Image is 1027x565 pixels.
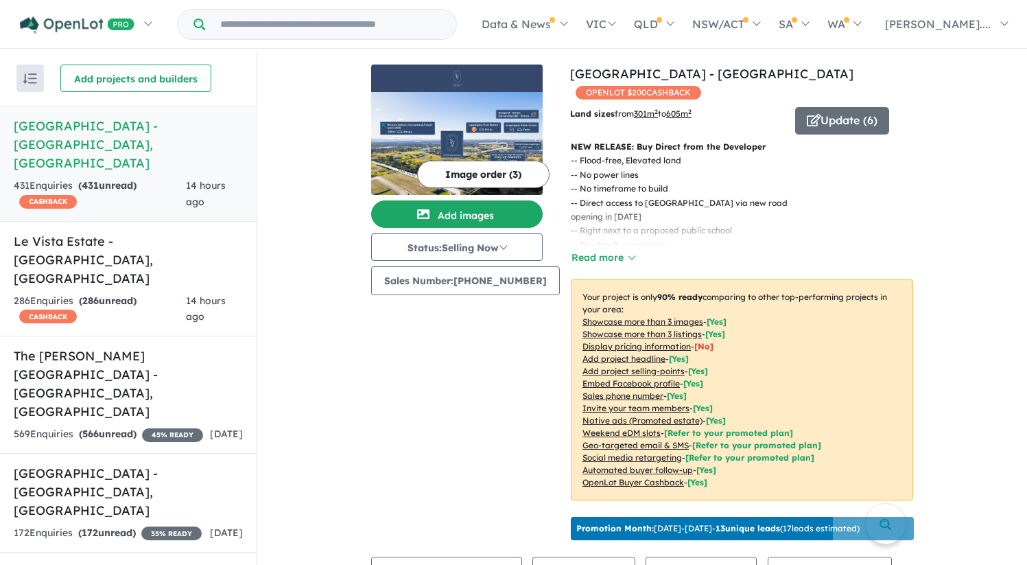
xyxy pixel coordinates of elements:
span: CASHBACK [19,195,77,209]
p: - - Right next to a proposed public school [571,224,924,238]
b: Land sizes [570,108,615,119]
u: Showcase more than 3 listings [582,329,702,339]
strong: ( unread) [79,295,137,307]
b: 13 unique leads [716,523,780,533]
u: 301 m [634,108,658,119]
h5: [GEOGRAPHIC_DATA] - [GEOGRAPHIC_DATA] , [GEOGRAPHIC_DATA] [14,464,243,520]
span: [ No ] [694,341,713,351]
button: Status:Selling Now [371,233,543,261]
p: - - No power lines [571,168,924,182]
span: [Refer to your promoted plan] [692,440,821,450]
u: Geo-targeted email & SMS [582,440,689,450]
span: 286 [82,295,99,307]
span: [Yes] [687,477,707,487]
span: 566 [82,428,99,440]
span: [PERSON_NAME].... [885,17,991,31]
button: Add images [371,200,543,228]
span: [ Yes ] [688,366,708,376]
span: [Refer to your promoted plan] [664,428,793,438]
u: Embed Facebook profile [582,378,680,389]
span: [ Yes ] [683,378,703,389]
div: 431 Enquir ies [14,178,186,211]
u: Add project headline [582,354,665,364]
a: Leppington Square Estate - Leppington LogoLeppington Square Estate - Leppington [371,65,543,195]
span: 431 [82,179,99,192]
sup: 2 [654,108,658,115]
div: 286 Enquir ies [14,293,186,326]
span: 14 hours ago [186,179,226,208]
p: - - Direct access to [GEOGRAPHIC_DATA] via new road opening in [DATE] [571,196,924,224]
span: [ Yes ] [669,354,689,364]
span: [DATE] [210,527,243,539]
u: Display pricing information [582,341,691,351]
span: [Refer to your promoted plan] [685,452,814,463]
button: Read more [571,250,635,266]
span: 172 [82,527,98,539]
span: [ Yes ] [707,316,727,327]
strong: ( unread) [79,428,137,440]
u: Add project selling-points [582,366,685,376]
img: Openlot PRO Logo White [20,16,134,34]
img: sort.svg [23,73,37,84]
b: Promotion Month: [576,523,654,533]
a: [GEOGRAPHIC_DATA] - [GEOGRAPHIC_DATA] [570,66,853,82]
span: 35 % READY [141,527,202,540]
button: Image order (3) [417,161,550,188]
strong: ( unread) [78,527,136,539]
h5: [GEOGRAPHIC_DATA] - [GEOGRAPHIC_DATA] , [GEOGRAPHIC_DATA] [14,117,243,172]
p: - - No timeframe to build [571,182,924,196]
span: CASHBACK [19,310,77,323]
div: 172 Enquir ies [14,525,202,542]
p: Your project is only comparing to other top-performing projects in your area: - - - - - - - - - -... [571,279,913,500]
h5: The [PERSON_NAME][GEOGRAPHIC_DATA] - [GEOGRAPHIC_DATA] , [GEOGRAPHIC_DATA] [14,347,243,421]
span: 45 % READY [142,428,203,442]
u: Invite your team members [582,403,689,413]
span: [Yes] [696,465,716,475]
img: Leppington Square Estate - Leppington [371,92,543,195]
p: NEW RELEASE: Buy Direct from the Developer [571,140,913,154]
b: 90 % ready [657,292,703,302]
p: - - Flood-free, Elevated land [571,154,924,168]
img: Leppington Square Estate - Leppington Logo [377,70,537,87]
p: [DATE] - [DATE] - ( 17 leads estimated) [576,522,860,535]
u: 605 m [666,108,692,119]
button: Update (6) [795,107,889,135]
u: Sales phone number [582,391,663,401]
u: Showcase more than 3 images [582,316,703,327]
u: Native ads (Promoted estate) [582,415,703,426]
u: Automated buyer follow-up [582,465,693,475]
span: [DATE] [210,428,243,440]
u: Social media retargeting [582,452,682,463]
span: [Yes] [706,415,726,426]
u: OpenLot Buyer Cashback [582,477,684,487]
p: from [570,107,785,121]
button: Add projects and builders [60,65,211,92]
strong: ( unread) [78,179,137,192]
div: 569 Enquir ies [14,426,203,443]
input: Try estate name, suburb, builder or developer [208,10,453,39]
span: [ Yes ] [667,391,687,401]
span: [ Yes ] [705,329,725,339]
button: Sales Number:[PHONE_NUMBER] [371,266,560,295]
span: 14 hours ago [186,295,226,323]
p: - - Flexible Buying terms [571,238,924,252]
sup: 2 [688,108,692,115]
u: Weekend eDM slots [582,428,661,438]
span: to [658,108,692,119]
span: [ Yes ] [693,403,713,413]
span: OPENLOT $ 200 CASHBACK [576,86,701,100]
h5: Le Vista Estate - [GEOGRAPHIC_DATA] , [GEOGRAPHIC_DATA] [14,232,243,288]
